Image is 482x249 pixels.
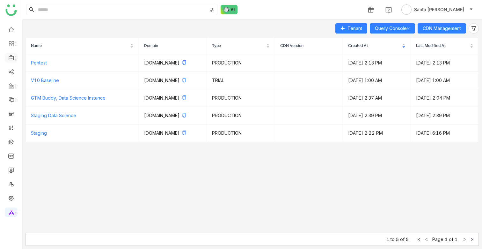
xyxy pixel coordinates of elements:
span: 5 [396,237,399,242]
td: [DATE] 2:13 PM [343,54,411,72]
p: [DOMAIN_NAME] [144,77,201,84]
img: avatar [401,4,412,15]
td: PRODUCTION [207,54,275,72]
button: Santa [PERSON_NAME] [400,4,474,15]
td: [DATE] 2:37 AM [343,89,411,107]
td: PRODUCTION [207,124,275,142]
td: PRODUCTION [207,89,275,107]
th: CDN Version [275,38,343,54]
th: Domain [139,38,207,54]
td: [DATE] 1:00 AM [411,72,479,89]
span: to [391,237,395,242]
td: [DATE] 2:22 PM [343,124,411,142]
a: Query Console [375,26,410,31]
button: CDN Management [418,23,466,34]
td: [DATE] 6:16 PM [411,124,479,142]
a: GTM Buddy, Data Science Instance [31,95,106,101]
button: Tenant [335,23,367,34]
td: PRODUCTION [207,107,275,124]
span: 5 [406,237,409,242]
img: ask-buddy-normal.svg [221,5,238,14]
a: Staging Data Science [31,113,76,118]
span: of [400,237,405,242]
p: [DOMAIN_NAME] [144,59,201,66]
a: Staging [31,130,47,136]
span: of [449,237,453,242]
td: [DATE] 2:13 PM [411,54,479,72]
td: [DATE] 1:00 AM [343,72,411,89]
button: Query Console [370,23,415,34]
span: CDN Management [423,25,461,32]
img: logo [5,4,17,16]
span: Tenant [347,25,362,32]
p: [DOMAIN_NAME] [144,94,201,102]
img: search-type.svg [209,7,215,12]
td: TRIAL [207,72,275,89]
span: 1 [455,237,457,242]
p: [DOMAIN_NAME] [144,112,201,119]
td: [DATE] 2:39 PM [411,107,479,124]
span: 1 [445,237,448,242]
span: 1 [386,237,389,242]
span: Santa [PERSON_NAME] [414,6,464,13]
img: help.svg [385,7,392,13]
td: [DATE] 2:39 PM [343,107,411,124]
p: [DOMAIN_NAME] [144,130,201,137]
a: V10 Baseline [31,78,59,83]
td: [DATE] 2:04 PM [411,89,479,107]
span: Page [432,237,443,242]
